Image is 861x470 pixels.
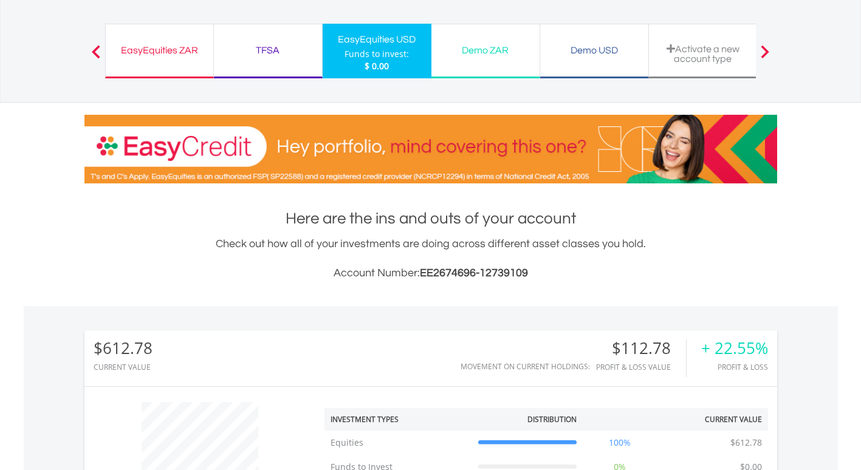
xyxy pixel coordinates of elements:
[84,236,777,282] div: Check out how all of your investments are doing across different asset classes you hold.
[84,265,777,282] h3: Account Number:
[345,48,409,60] div: Funds to invest:
[657,408,768,431] th: Current Value
[84,208,777,230] h1: Here are the ins and outs of your account
[439,42,532,59] div: Demo ZAR
[324,431,472,455] td: Equities
[583,431,657,455] td: 100%
[461,363,590,370] div: Movement on Current Holdings:
[420,267,528,279] span: EE2674696-12739109
[596,339,686,357] div: $112.78
[527,414,577,424] div: Distribution
[221,42,315,59] div: TFSA
[330,31,424,48] div: EasyEquities USD
[94,363,153,371] div: CURRENT VALUE
[656,44,750,64] div: Activate a new account type
[701,339,768,357] div: + 22.55%
[701,363,768,371] div: Profit & Loss
[84,115,777,183] img: EasyCredit Promotion Banner
[365,60,389,72] span: $ 0.00
[94,339,153,357] div: $612.78
[324,408,472,431] th: Investment Types
[113,42,206,59] div: EasyEquities ZAR
[596,363,686,371] div: Profit & Loss Value
[724,431,768,455] td: $612.78
[547,42,641,59] div: Demo USD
